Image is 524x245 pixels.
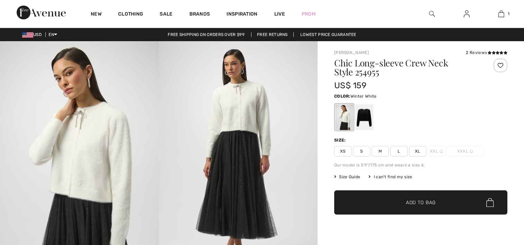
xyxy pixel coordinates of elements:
button: Add to Bag [334,190,507,215]
span: L [390,146,408,156]
span: EN [48,32,57,37]
img: US Dollar [22,32,33,38]
a: New [91,11,101,18]
img: My Bag [498,10,504,18]
img: 1ère Avenue [17,6,66,19]
span: Size Guide [334,174,360,180]
div: Our model is 5'9"/175 cm and wears a size 6. [334,162,507,168]
span: USD [22,32,44,37]
img: My Info [464,10,470,18]
span: Winter White [350,94,377,99]
a: Free Returns [251,32,294,37]
div: I can't find my size [368,174,412,180]
span: Inspiration [227,11,257,18]
img: ring-m.svg [470,149,473,153]
a: Lowest Price Guarantee [295,32,362,37]
span: 1 [508,11,509,17]
div: Black [355,104,373,130]
a: Free shipping on orders over $99 [162,32,250,37]
h1: Chic Long-sleeve Crew Neck Style 254955 [334,58,479,76]
span: XXXL [446,146,484,156]
span: Add to Bag [406,199,436,206]
a: Prom [302,10,316,18]
span: Color: [334,94,350,99]
span: US$ 159 [334,81,366,90]
img: ring-m.svg [439,149,443,153]
a: [PERSON_NAME] [334,50,369,55]
a: Brands [189,11,210,18]
a: Live [274,10,285,18]
div: Winter White [335,104,353,130]
span: XS [334,146,352,156]
div: 2 Reviews [466,49,507,56]
span: M [372,146,389,156]
div: Size: [334,137,347,143]
span: XL [409,146,426,156]
img: search the website [429,10,435,18]
a: Sale [160,11,172,18]
a: Sign In [458,10,475,18]
span: S [353,146,370,156]
a: Clothing [118,11,143,18]
span: XXL [428,146,445,156]
a: 1 [484,10,518,18]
